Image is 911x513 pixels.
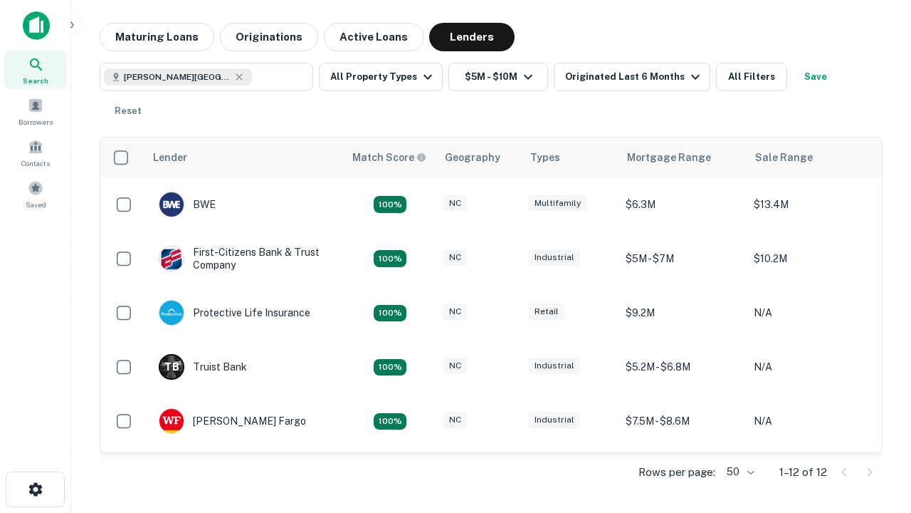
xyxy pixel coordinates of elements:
[618,340,747,394] td: $5.2M - $6.8M
[344,138,436,177] th: Capitalize uses an advanced AI algorithm to match your search with the best lender. The match sco...
[352,150,423,165] h6: Match Score
[153,149,187,166] div: Lender
[779,464,827,481] p: 1–12 of 12
[618,394,747,448] td: $7.5M - $8.6M
[429,23,515,51] button: Lenders
[627,149,711,166] div: Mortgage Range
[529,195,586,212] div: Multifamily
[21,157,50,169] span: Contacts
[19,116,53,128] span: Borrowers
[443,412,467,428] div: NC
[445,149,500,166] div: Geography
[105,97,151,125] button: Reset
[443,249,467,266] div: NC
[319,63,443,91] button: All Property Types
[530,149,560,166] div: Types
[23,75,48,86] span: Search
[529,358,580,374] div: Industrial
[159,192,216,217] div: BWE
[554,63,710,91] button: Originated Last 6 Months
[159,192,184,217] img: picture
[159,300,310,326] div: Protective Life Insurance
[159,246,330,271] div: First-citizens Bank & Trust Company
[618,448,747,502] td: $8.8M
[716,63,787,91] button: All Filters
[159,409,184,433] img: picture
[840,353,911,422] iframe: Chat Widget
[747,138,875,177] th: Sale Range
[4,92,67,130] a: Borrowers
[618,286,747,340] td: $9.2M
[747,232,875,286] td: $10.2M
[448,63,548,91] button: $5M - $10M
[747,394,875,448] td: N/A
[164,360,179,375] p: T B
[529,249,580,266] div: Industrial
[352,150,426,165] div: Capitalize uses an advanced AI algorithm to match your search with the best lender. The match sco...
[747,448,875,502] td: N/A
[374,250,406,267] div: Matching Properties: 2, hasApolloMatch: undefined
[436,138,522,177] th: Geography
[23,11,50,40] img: capitalize-icon.png
[443,195,467,212] div: NC
[747,340,875,394] td: N/A
[565,68,704,85] div: Originated Last 6 Months
[529,304,564,320] div: Retail
[443,304,467,320] div: NC
[618,138,747,177] th: Mortgage Range
[443,358,467,374] div: NC
[324,23,423,51] button: Active Loans
[4,133,67,172] a: Contacts
[159,247,184,271] img: picture
[144,138,344,177] th: Lender
[4,51,67,89] a: Search
[638,464,715,481] p: Rows per page:
[618,232,747,286] td: $5M - $7M
[159,408,306,434] div: [PERSON_NAME] Fargo
[374,305,406,322] div: Matching Properties: 2, hasApolloMatch: undefined
[4,175,67,213] a: Saved
[220,23,318,51] button: Originations
[159,301,184,325] img: picture
[374,413,406,430] div: Matching Properties: 2, hasApolloMatch: undefined
[747,177,875,232] td: $13.4M
[159,354,247,380] div: Truist Bank
[755,149,813,166] div: Sale Range
[618,177,747,232] td: $6.3M
[529,412,580,428] div: Industrial
[721,462,757,482] div: 50
[100,23,214,51] button: Maturing Loans
[26,199,46,210] span: Saved
[522,138,618,177] th: Types
[793,63,838,91] button: Save your search to get updates of matches that match your search criteria.
[374,196,406,213] div: Matching Properties: 2, hasApolloMatch: undefined
[747,286,875,340] td: N/A
[124,71,231,83] span: [PERSON_NAME][GEOGRAPHIC_DATA], [GEOGRAPHIC_DATA]
[374,359,406,376] div: Matching Properties: 3, hasApolloMatch: undefined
